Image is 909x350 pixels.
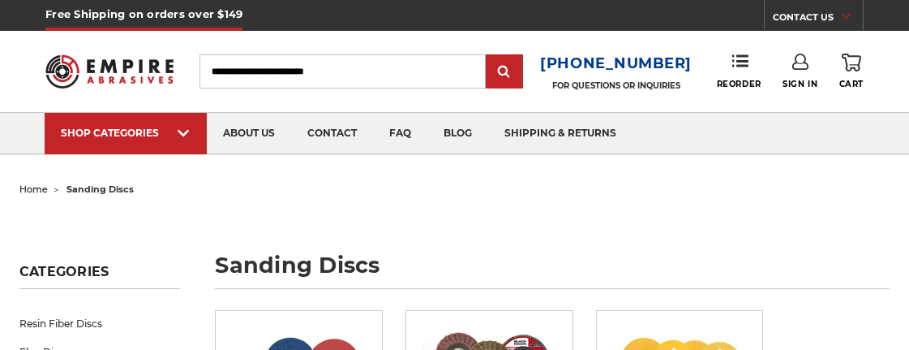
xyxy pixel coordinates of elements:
[773,8,863,31] a: CONTACT US
[61,127,191,139] div: SHOP CATEGORIES
[373,113,427,154] a: faq
[488,113,632,154] a: shipping & returns
[427,113,488,154] a: blog
[839,79,864,89] span: Cart
[717,54,761,89] a: Reorder
[66,184,134,195] span: sanding discs
[540,80,692,91] p: FOR QUESTIONS OR INQUIRIES
[488,56,521,89] input: Submit
[19,184,48,195] a: home
[291,113,373,154] a: contact
[207,113,291,154] a: about us
[19,264,180,289] h5: Categories
[540,52,692,76] a: [PHONE_NUMBER]
[717,79,761,89] span: Reorder
[783,79,817,89] span: Sign In
[215,254,890,289] h1: sanding discs
[45,46,174,97] img: Empire Abrasives
[19,309,180,338] a: Resin Fiber Discs
[839,54,864,89] a: Cart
